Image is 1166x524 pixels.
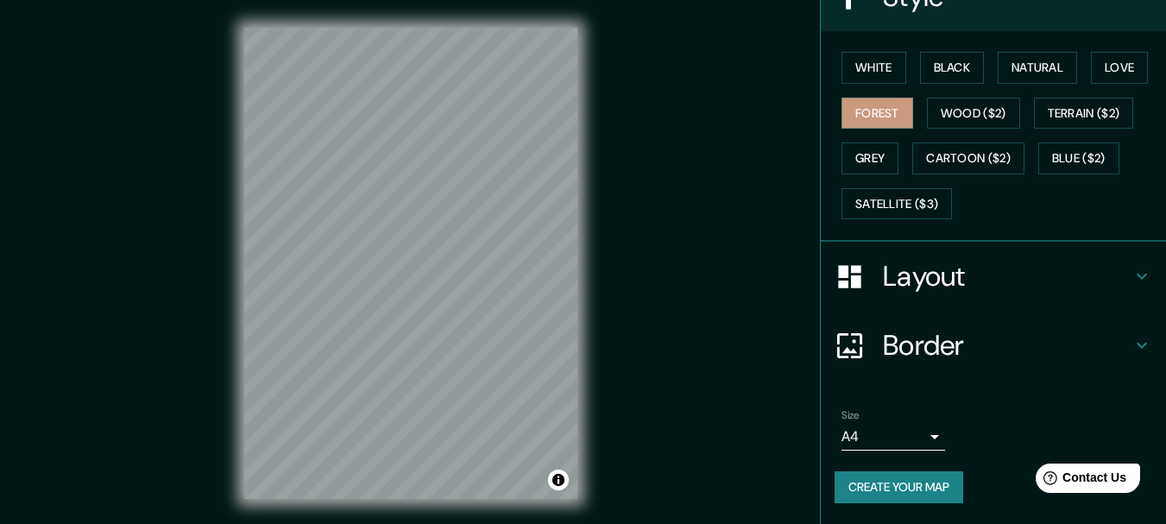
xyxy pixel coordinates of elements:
[548,470,569,490] button: Toggle attribution
[998,52,1077,84] button: Natural
[841,188,952,220] button: Satellite ($3)
[1012,457,1147,505] iframe: Help widget launcher
[1034,98,1134,129] button: Terrain ($2)
[841,98,913,129] button: Forest
[912,142,1024,174] button: Cartoon ($2)
[927,98,1020,129] button: Wood ($2)
[841,408,860,423] label: Size
[835,471,963,503] button: Create your map
[841,52,906,84] button: White
[920,52,985,84] button: Black
[841,423,945,451] div: A4
[821,242,1166,311] div: Layout
[883,259,1131,294] h4: Layout
[883,328,1131,363] h4: Border
[1091,52,1148,84] button: Love
[244,28,577,499] canvas: Map
[821,311,1166,380] div: Border
[841,142,898,174] button: Grey
[1038,142,1119,174] button: Blue ($2)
